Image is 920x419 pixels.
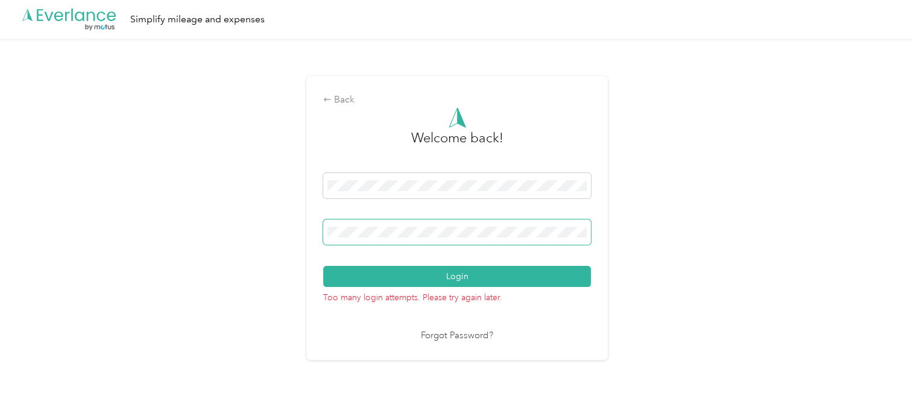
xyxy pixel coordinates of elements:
div: Back [323,93,591,107]
h3: greeting [411,128,503,160]
a: Forgot Password? [421,329,493,343]
p: Too many login attempts. Please try again later. [323,287,591,304]
button: Login [323,266,591,287]
div: Simplify mileage and expenses [130,12,265,27]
